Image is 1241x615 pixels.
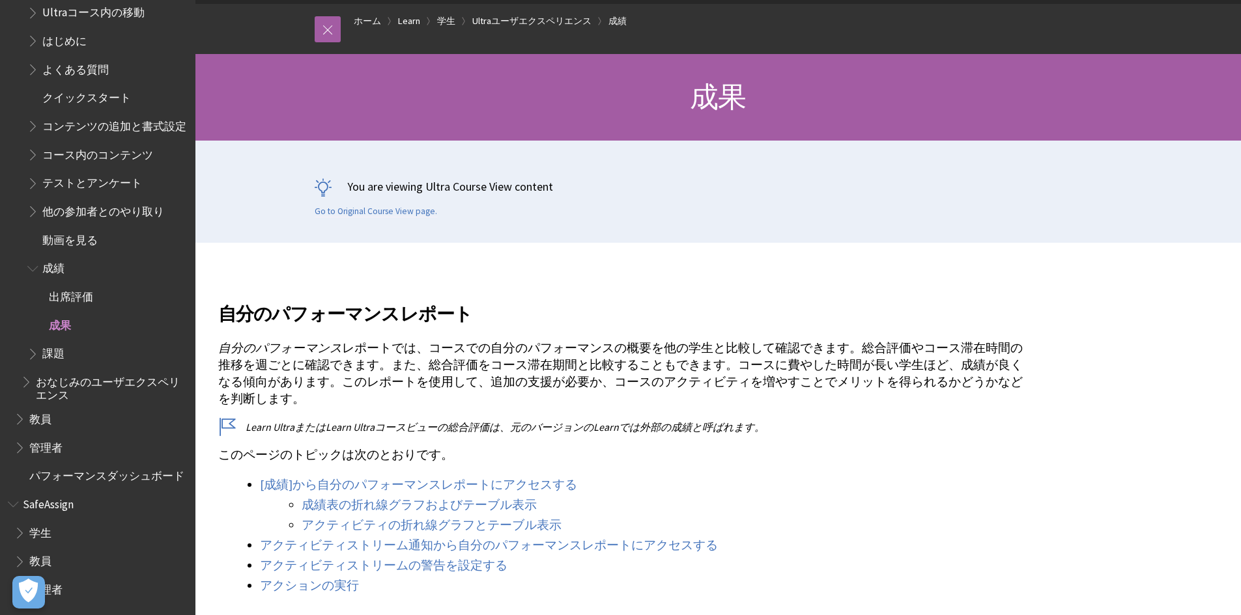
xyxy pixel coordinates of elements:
span: SafeAssign [23,493,74,511]
span: 出席評価 [49,286,93,303]
a: 成績表の折れ線グラフおよびテーブル表示 [302,497,537,513]
a: Learn [398,13,420,29]
a: アクティビティストリーム通知から自分のパフォーマンスレポートにアクセスする [260,538,718,553]
a: アクションの実行 [260,578,359,594]
span: 課題 [42,343,64,361]
span: 学生 [29,522,51,540]
button: 優先設定センターを開く [12,576,45,608]
span: Ultraコース内の移動 [42,2,145,20]
span: パフォーマンスダッシュボード [29,465,184,483]
nav: Book outline for Blackboard SafeAssign [8,493,188,601]
p: Learn UltraまたはLearn Ultraコースビューの総合評価は、元のバージョンのLearnでは外部の成績と呼ばれます。 [218,420,1026,434]
p: レポートでは、コースでの自分のパフォーマンスの概要を他の学生と比較して確認できます。総合評価やコース滞在時間の推移を週ごとに確認できます。また、総合評価をコース滞在期間と比較することもできます。... [218,340,1026,408]
span: 管理者 [29,437,63,454]
a: アクティビティストリームの警告を設定する [260,558,507,573]
span: 成果 [690,79,746,115]
a: [成績]から自分のパフォーマンスレポートにアクセスする [260,477,577,493]
p: このページのトピックは次のとおりです。 [218,446,1026,463]
span: 動画を見る [42,229,98,247]
span: 成績 [42,258,64,275]
span: 管理者 [29,579,63,596]
h2: 自分のパフォーマンスレポート [218,284,1026,327]
span: 成果 [49,314,71,332]
span: おなじみのユーザエクスペリエンス [36,371,186,402]
span: はじめに [42,30,87,48]
a: 学生 [437,13,455,29]
p: You are viewing Ultra Course View content [315,178,1122,195]
span: よくある質問 [42,59,109,76]
a: アクティビティの折れ線グラフとテーブル表示 [302,517,562,533]
span: 自分のパフォーマンス [218,340,342,355]
span: 教員 [29,408,51,426]
a: ホーム [354,13,381,29]
span: テストとアンケート [42,172,142,190]
span: クイックスタート [42,87,131,105]
a: Ultraユーザエクスペリエンス [472,13,592,29]
span: コース内のコンテンツ [42,144,153,161]
a: 成績 [608,13,627,29]
span: 教員 [29,551,51,568]
a: Go to Original Course View page. [315,206,437,217]
span: 他の参加者とのやり取り [42,200,164,218]
span: コンテンツの追加と書式設定 [42,115,186,133]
